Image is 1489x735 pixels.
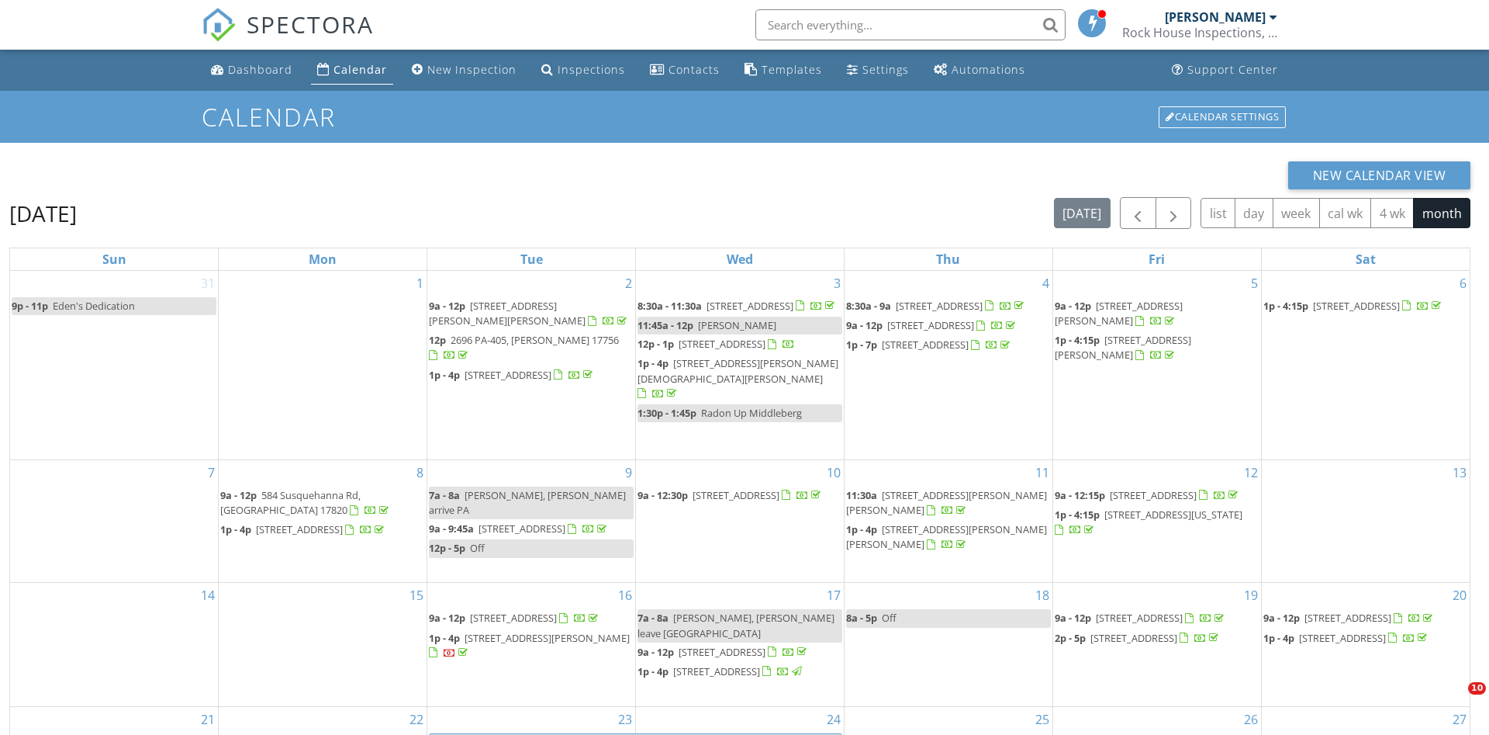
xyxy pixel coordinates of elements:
[1263,631,1430,645] a: 1p - 4p [STREET_ADDRESS]
[952,62,1025,77] div: Automations
[1263,609,1468,628] a: 9a - 12p [STREET_ADDRESS]
[637,406,696,420] span: 1:30p - 1:45p
[1288,161,1471,189] button: New Calendar View
[429,488,626,517] span: [PERSON_NAME], [PERSON_NAME] arrive PA
[862,62,909,77] div: Settings
[644,56,726,85] a: Contacts
[429,520,634,539] a: 9a - 9:45a [STREET_ADDRESS]
[637,611,834,640] span: [PERSON_NAME], [PERSON_NAME] leave [GEOGRAPHIC_DATA]
[1449,460,1470,485] a: Go to September 13, 2025
[637,643,842,662] a: 9a - 12p [STREET_ADDRESS]
[1055,297,1259,331] a: 9a - 12p [STREET_ADDRESS][PERSON_NAME]
[1263,297,1468,316] a: 1p - 4:15p [STREET_ADDRESS]
[1055,299,1091,313] span: 9a - 12p
[668,62,720,77] div: Contacts
[429,522,474,536] span: 9a - 9:45a
[637,611,668,625] span: 7a - 8a
[198,707,218,732] a: Go to September 21, 2025
[637,488,824,502] a: 9a - 12:30p [STREET_ADDRESS]
[615,583,635,608] a: Go to September 16, 2025
[698,318,776,332] span: [PERSON_NAME]
[846,336,1051,355] a: 1p - 7p [STREET_ADDRESS]
[637,645,674,659] span: 9a - 12p
[844,583,1052,707] td: Go to September 18, 2025
[413,460,427,485] a: Go to September 8, 2025
[1263,611,1300,625] span: 9a - 12p
[429,368,460,382] span: 1p - 4p
[406,583,427,608] a: Go to September 15, 2025
[202,21,374,54] a: SPECTORA
[306,248,340,270] a: Monday
[1370,198,1414,228] button: 4 wk
[1032,707,1052,732] a: Go to September 25, 2025
[1319,198,1372,228] button: cal wk
[1032,583,1052,608] a: Go to September 18, 2025
[1261,459,1470,583] td: Go to September 13, 2025
[1055,333,1191,362] a: 1p - 4:15p [STREET_ADDRESS][PERSON_NAME]
[1055,506,1259,539] a: 1p - 4:15p [STREET_ADDRESS][US_STATE]
[844,271,1052,460] td: Go to September 4, 2025
[846,338,1013,352] a: 1p - 7p [STREET_ADDRESS]
[429,331,634,365] a: 12p 2696 PA-405, [PERSON_NAME] 17756
[1055,299,1183,328] span: [STREET_ADDRESS][PERSON_NAME]
[202,103,1287,130] h1: Calendar
[844,459,1052,583] td: Go to September 11, 2025
[701,406,802,420] span: Radon Up Middleberg
[1165,9,1266,25] div: [PERSON_NAME]
[219,271,427,460] td: Go to September 1, 2025
[846,318,1018,332] a: 9a - 12p [STREET_ADDRESS]
[429,299,630,328] a: 9a - 12p [STREET_ADDRESS][PERSON_NAME][PERSON_NAME]
[429,611,601,625] a: 9a - 12p [STREET_ADDRESS]
[637,356,838,385] span: [STREET_ADDRESS][PERSON_NAME][DEMOGRAPHIC_DATA][PERSON_NAME]
[429,366,634,385] a: 1p - 4p [STREET_ADDRESS]
[465,368,551,382] span: [STREET_ADDRESS]
[429,631,460,645] span: 1p - 4p
[846,522,1047,551] a: 1p - 4p [STREET_ADDRESS][PERSON_NAME][PERSON_NAME]
[1054,198,1111,228] button: [DATE]
[220,488,392,517] a: 9a - 12p 584 Susquehanna Rd, [GEOGRAPHIC_DATA] 17820
[1235,198,1273,228] button: day
[219,459,427,583] td: Go to September 8, 2025
[220,522,387,536] a: 1p - 4p [STREET_ADDRESS]
[846,611,877,625] span: 8a - 5p
[846,299,1027,313] a: 8:30a - 9a [STREET_ADDRESS]
[1055,508,1100,522] span: 1p - 4:15p
[637,664,668,678] span: 1p - 4p
[622,271,635,296] a: Go to September 2, 2025
[429,299,465,313] span: 9a - 12p
[622,460,635,485] a: Go to September 9, 2025
[637,318,693,332] span: 11:45a - 12p
[429,629,634,663] a: 1p - 4p [STREET_ADDRESS][PERSON_NAME]
[1263,299,1308,313] span: 1p - 4:15p
[1052,583,1261,707] td: Go to September 19, 2025
[427,583,636,707] td: Go to September 16, 2025
[205,460,218,485] a: Go to September 7, 2025
[887,318,974,332] span: [STREET_ADDRESS]
[220,488,361,517] span: 584 Susquehanna Rd, [GEOGRAPHIC_DATA] 17820
[636,271,845,460] td: Go to September 3, 2025
[846,297,1051,316] a: 8:30a - 9a [STREET_ADDRESS]
[429,299,586,328] span: [STREET_ADDRESS][PERSON_NAME][PERSON_NAME]
[517,248,546,270] a: Tuesday
[1201,198,1235,228] button: list
[637,664,804,678] a: 1p - 4p [STREET_ADDRESS]
[1159,106,1286,128] div: Calendar Settings
[1263,611,1435,625] a: 9a - 12p [STREET_ADDRESS]
[846,522,1047,551] span: [STREET_ADDRESS][PERSON_NAME][PERSON_NAME]
[429,488,460,502] span: 7a - 8a
[478,522,565,536] span: [STREET_ADDRESS]
[637,355,842,404] a: 1p - 4p [STREET_ADDRESS][PERSON_NAME][DEMOGRAPHIC_DATA][PERSON_NAME]
[1413,198,1470,228] button: month
[846,522,877,536] span: 1p - 4p
[1145,248,1168,270] a: Friday
[1104,508,1242,522] span: [STREET_ADDRESS][US_STATE]
[841,56,915,85] a: Settings
[10,583,219,707] td: Go to September 14, 2025
[637,663,842,681] a: 1p - 4p [STREET_ADDRESS]
[846,299,891,313] span: 8:30a - 9a
[637,337,674,351] span: 12p - 1p
[1263,631,1294,645] span: 1p - 4p
[724,248,756,270] a: Wednesday
[1055,487,1259,505] a: 9a - 12:15p [STREET_ADDRESS]
[1055,333,1191,362] span: [STREET_ADDRESS][PERSON_NAME]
